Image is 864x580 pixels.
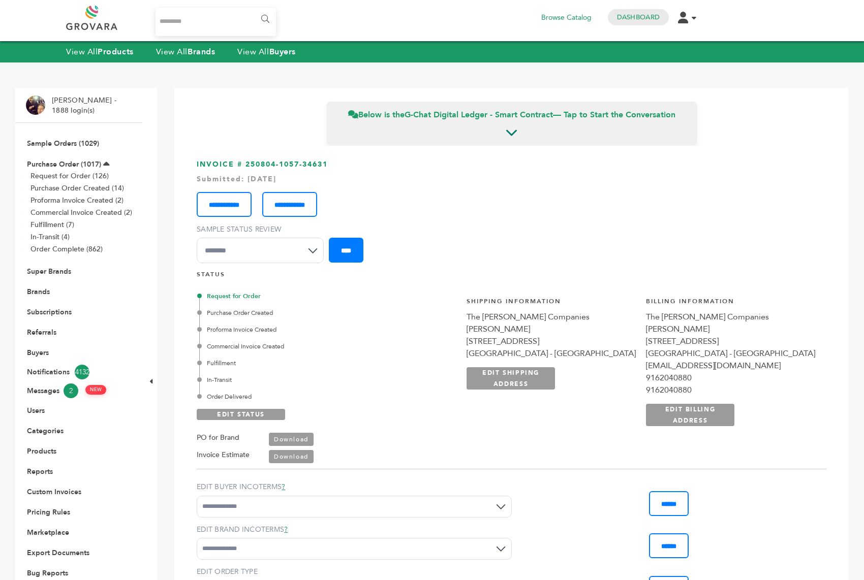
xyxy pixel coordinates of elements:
[467,367,555,390] a: EDIT SHIPPING ADDRESS
[646,347,815,360] div: [GEOGRAPHIC_DATA] - [GEOGRAPHIC_DATA]
[197,525,512,535] label: EDIT BRAND INCOTERMS
[617,13,660,22] a: Dashboard
[27,267,71,276] a: Super Brands
[467,297,636,311] h4: Shipping Information
[197,449,250,461] label: Invoice Estimate
[199,325,417,334] div: Proforma Invoice Created
[30,171,109,181] a: Request for Order (126)
[27,328,56,337] a: Referrals
[156,46,215,57] a: View AllBrands
[27,568,68,578] a: Bug Reports
[269,433,314,446] a: Download
[197,270,826,284] h4: STATUS
[348,109,675,120] span: Below is the — Tap to Start the Conversation
[27,426,64,436] a: Categories
[197,174,826,184] div: Submitted: [DATE]
[30,208,132,217] a: Commercial Invoice Created (2)
[646,297,815,311] h4: Billing Information
[405,109,553,120] strong: G-Chat Digital Ledger - Smart Contract
[197,409,285,420] a: EDIT STATUS
[27,507,70,517] a: Pricing Rules
[197,159,826,271] h3: INVOICE # 250804-1057-34631
[199,292,417,301] div: Request for Order
[541,12,592,23] a: Browse Catalog
[98,46,133,57] strong: Products
[27,528,69,537] a: Marketplace
[27,365,131,379] a: Notifications4132
[197,432,239,444] label: PO for Brand
[199,308,417,317] div: Purchase Order Created
[646,404,734,426] a: EDIT BILLING ADDRESS
[269,46,296,57] strong: Buyers
[30,244,103,254] a: Order Complete (862)
[27,548,89,558] a: Export Documents
[284,525,288,534] a: ?
[27,287,50,297] a: Brands
[646,323,815,335] div: [PERSON_NAME]
[237,46,296,57] a: View AllBuyers
[27,348,49,358] a: Buyers
[467,335,636,347] div: [STREET_ADDRESS]
[646,360,815,372] div: [EMAIL_ADDRESS][DOMAIN_NAME]
[64,383,78,398] span: 2
[52,95,119,115] li: [PERSON_NAME] - 1888 login(s)
[197,224,329,235] label: Sample Status Review
[156,8,276,36] input: Search...
[646,335,815,347] div: [STREET_ADDRESS]
[27,159,101,169] a: Purchase Order (1017)
[199,359,417,368] div: Fulfillment
[282,482,285,492] a: ?
[30,220,74,230] a: Fulfillment (7)
[199,342,417,351] div: Commercial Invoice Created
[197,482,512,492] label: EDIT BUYER INCOTERMS
[30,232,70,242] a: In-Transit (4)
[27,383,131,398] a: Messages2 NEW
[27,139,99,148] a: Sample Orders (1029)
[646,311,815,323] div: The [PERSON_NAME] Companies
[27,446,56,456] a: Products
[646,384,815,396] div: 9162040880
[30,196,124,205] a: Proforma Invoice Created (2)
[75,365,89,379] span: 4132
[66,46,134,57] a: View AllProducts
[27,406,45,415] a: Users
[199,375,417,384] div: In-Transit
[199,392,417,401] div: Order Delivered
[646,372,815,384] div: 9162040880
[269,450,314,463] a: Download
[467,323,636,335] div: [PERSON_NAME]
[85,385,106,395] span: NEW
[467,347,636,360] div: [GEOGRAPHIC_DATA] - [GEOGRAPHIC_DATA]
[188,46,215,57] strong: Brands
[27,467,53,476] a: Reports
[30,183,124,193] a: Purchase Order Created (14)
[27,307,72,317] a: Subscriptions
[467,311,636,323] div: The [PERSON_NAME] Companies
[197,567,512,577] label: EDIT ORDER TYPE
[27,487,81,497] a: Custom Invoices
